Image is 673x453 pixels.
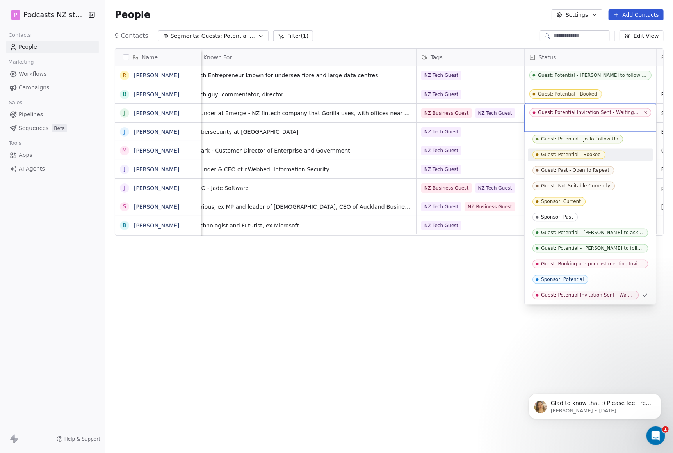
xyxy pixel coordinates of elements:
div: Guest: Past - Open to Repeat [541,168,609,173]
div: Sponsor: Current [541,199,581,204]
iframe: Intercom notifications message [517,377,673,432]
div: Guest: Potential Invitation Sent - Waiting for reply [541,293,634,298]
iframe: Intercom live chat [646,426,665,445]
div: Sponsor: Past [541,215,573,220]
div: Guest: Potential - Jo To Follow Up [541,137,618,142]
div: Guest: Potential - [PERSON_NAME] to ask or action [541,230,643,236]
span: 1 [662,426,669,433]
div: Guest: Booking pre-podcast meeting Invite sent - Waiting for Reply [541,261,643,267]
div: Suggestions [528,86,653,333]
div: Guest: Potential - Booked [541,152,601,158]
div: Sponsor: Potential [541,277,584,282]
div: Guest: Not Suitable Currently [541,183,610,189]
div: Guest: Potential Invitation Sent - Waiting for reply [538,110,639,115]
div: Guest: Potential - [PERSON_NAME] to follow up [541,246,643,251]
